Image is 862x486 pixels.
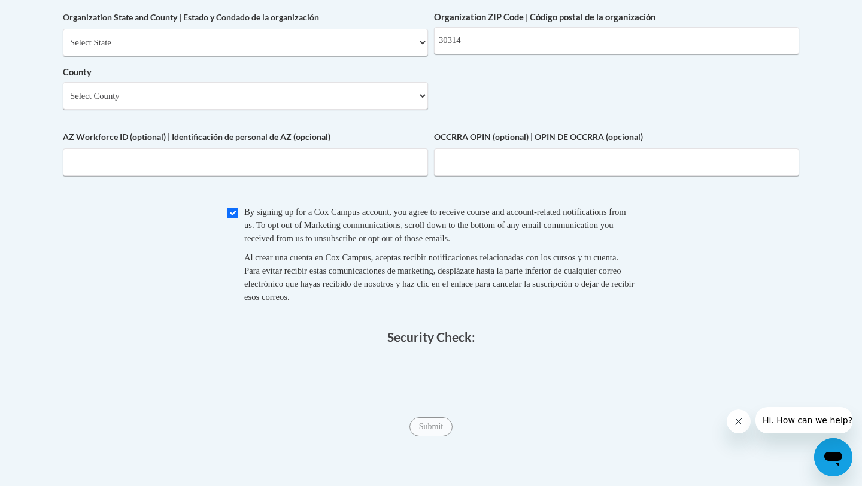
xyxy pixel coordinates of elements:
[244,253,634,302] span: Al crear una cuenta en Cox Campus, aceptas recibir notificaciones relacionadas con los cursos y t...
[434,27,799,54] input: Metadata input
[244,207,626,243] span: By signing up for a Cox Campus account, you agree to receive course and account-related notificat...
[63,11,428,24] label: Organization State and County | Estado y Condado de la organización
[63,130,428,144] label: AZ Workforce ID (optional) | Identificación de personal de AZ (opcional)
[755,407,852,433] iframe: Message from company
[387,329,475,344] span: Security Check:
[63,66,428,79] label: County
[434,130,799,144] label: OCCRRA OPIN (optional) | OPIN DE OCCRRA (opcional)
[340,356,522,403] iframe: reCAPTCHA
[434,11,799,24] label: Organization ZIP Code | Código postal de la organización
[814,438,852,476] iframe: Button to launch messaging window
[727,409,751,433] iframe: Close message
